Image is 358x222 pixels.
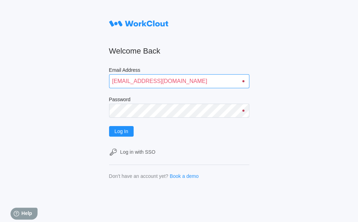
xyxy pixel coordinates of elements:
[120,149,155,155] div: Log in with SSO
[109,148,249,156] a: Log in with SSO
[109,67,249,74] label: Email Address
[115,129,128,134] span: Log In
[109,74,249,88] input: Enter your email
[109,173,168,179] div: Don't have an account yet?
[170,173,199,179] a: Book a demo
[109,97,249,104] label: Password
[109,126,134,137] button: Log In
[109,46,249,56] h2: Welcome Back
